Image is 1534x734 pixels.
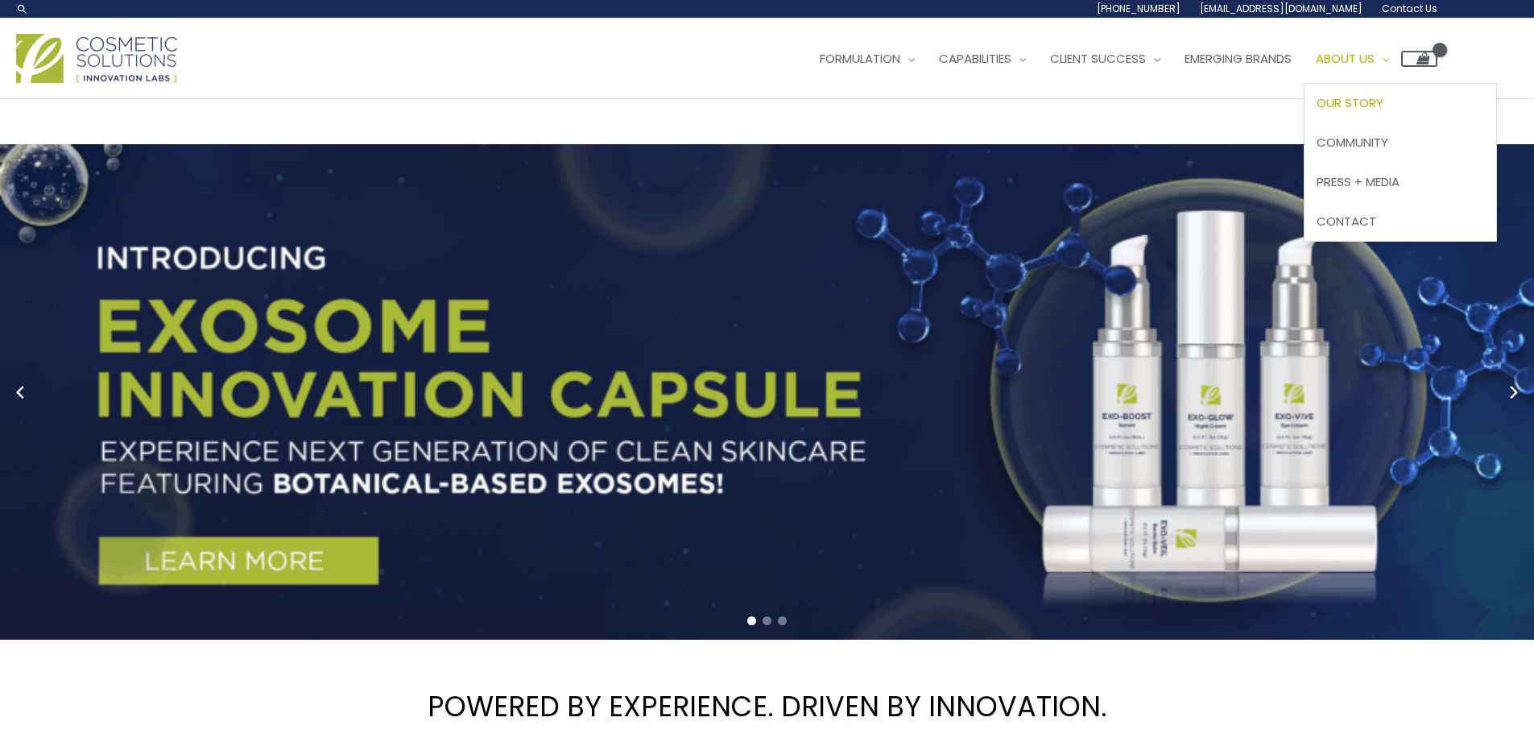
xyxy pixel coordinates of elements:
[1305,123,1496,163] a: Community
[1401,51,1437,67] a: View Shopping Cart, empty
[1317,213,1376,230] span: Contact
[778,616,787,625] span: Go to slide 3
[16,2,29,15] a: Search icon link
[763,616,771,625] span: Go to slide 2
[1050,50,1146,67] span: Client Success
[1317,94,1383,111] span: Our Story
[939,50,1011,67] span: Capabilities
[1097,2,1180,15] span: [PHONE_NUMBER]
[1305,84,1496,123] a: Our Story
[927,35,1038,83] a: Capabilities
[8,380,32,404] button: Previous slide
[1502,380,1526,404] button: Next slide
[1038,35,1172,83] a: Client Success
[1317,173,1400,190] span: Press + Media
[1304,35,1401,83] a: About Us
[796,35,1437,83] nav: Site Navigation
[1316,50,1375,67] span: About Us
[1200,2,1362,15] span: [EMAIL_ADDRESS][DOMAIN_NAME]
[16,34,177,83] img: Cosmetic Solutions Logo
[808,35,927,83] a: Formulation
[747,616,756,625] span: Go to slide 1
[1185,50,1292,67] span: Emerging Brands
[1172,35,1304,83] a: Emerging Brands
[1382,2,1437,15] span: Contact Us
[1317,134,1388,151] span: Community
[1305,201,1496,241] a: Contact
[1305,162,1496,201] a: Press + Media
[820,50,900,67] span: Formulation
